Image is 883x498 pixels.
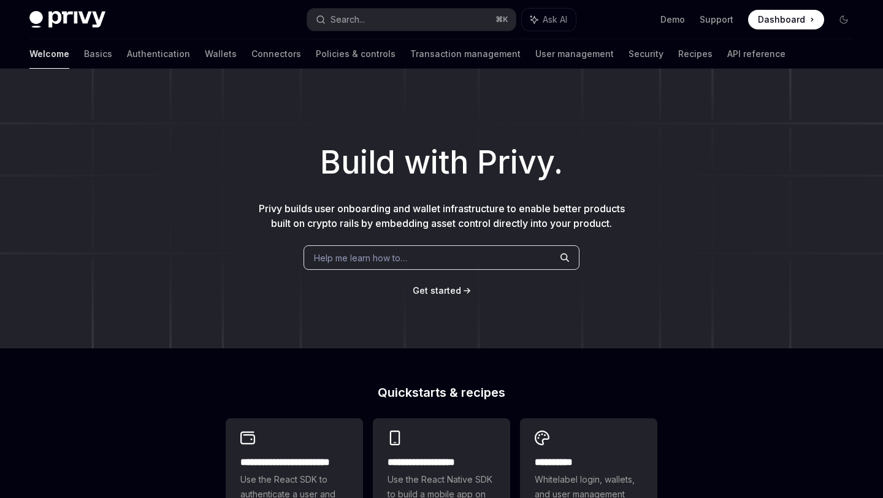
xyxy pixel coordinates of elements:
a: Security [629,39,663,69]
a: Welcome [29,39,69,69]
button: Ask AI [522,9,576,31]
span: Dashboard [758,13,805,26]
a: Get started [413,285,461,297]
a: Demo [660,13,685,26]
span: Get started [413,285,461,296]
h1: Build with Privy. [20,139,863,186]
a: Policies & controls [316,39,396,69]
img: dark logo [29,11,105,28]
h2: Quickstarts & recipes [226,386,657,399]
span: Privy builds user onboarding and wallet infrastructure to enable better products built on crypto ... [259,202,625,229]
a: API reference [727,39,786,69]
a: Transaction management [410,39,521,69]
span: Help me learn how to… [314,251,407,264]
a: Basics [84,39,112,69]
a: Wallets [205,39,237,69]
a: Recipes [678,39,713,69]
a: User management [535,39,614,69]
div: Search... [331,12,365,27]
a: Dashboard [748,10,824,29]
a: Authentication [127,39,190,69]
span: ⌘ K [495,15,508,25]
span: Ask AI [543,13,567,26]
button: Toggle dark mode [834,10,854,29]
button: Search...⌘K [307,9,515,31]
a: Support [700,13,733,26]
a: Connectors [251,39,301,69]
